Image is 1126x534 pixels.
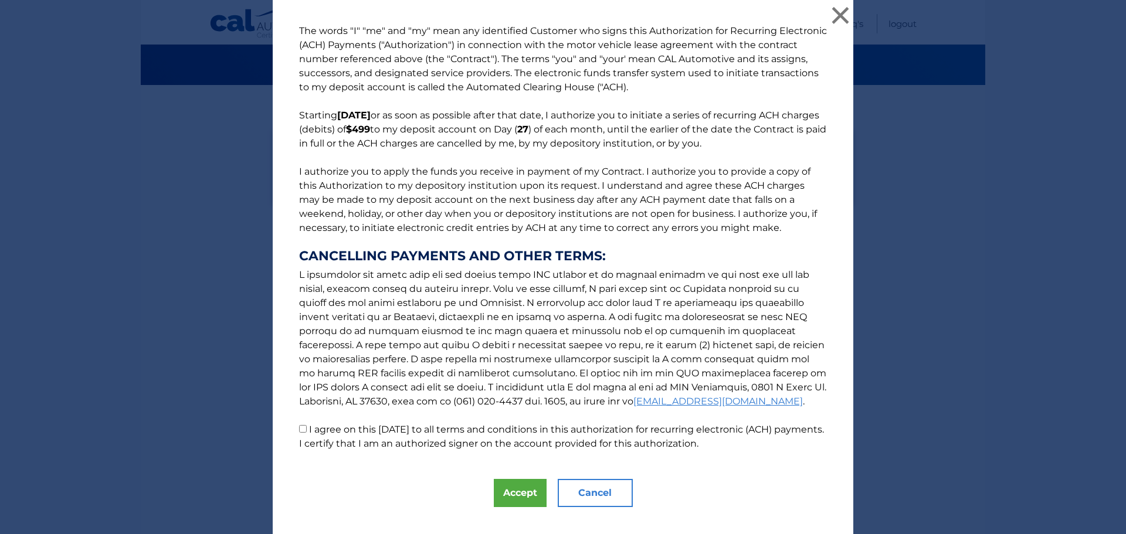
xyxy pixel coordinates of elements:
b: $499 [346,124,370,135]
a: [EMAIL_ADDRESS][DOMAIN_NAME] [633,396,803,407]
button: × [829,4,852,27]
button: Accept [494,479,547,507]
b: [DATE] [337,110,371,121]
p: The words "I" "me" and "my" mean any identified Customer who signs this Authorization for Recurri... [287,24,839,451]
label: I agree on this [DATE] to all terms and conditions in this authorization for recurring electronic... [299,424,824,449]
b: 27 [517,124,528,135]
strong: CANCELLING PAYMENTS AND OTHER TERMS: [299,249,827,263]
button: Cancel [558,479,633,507]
